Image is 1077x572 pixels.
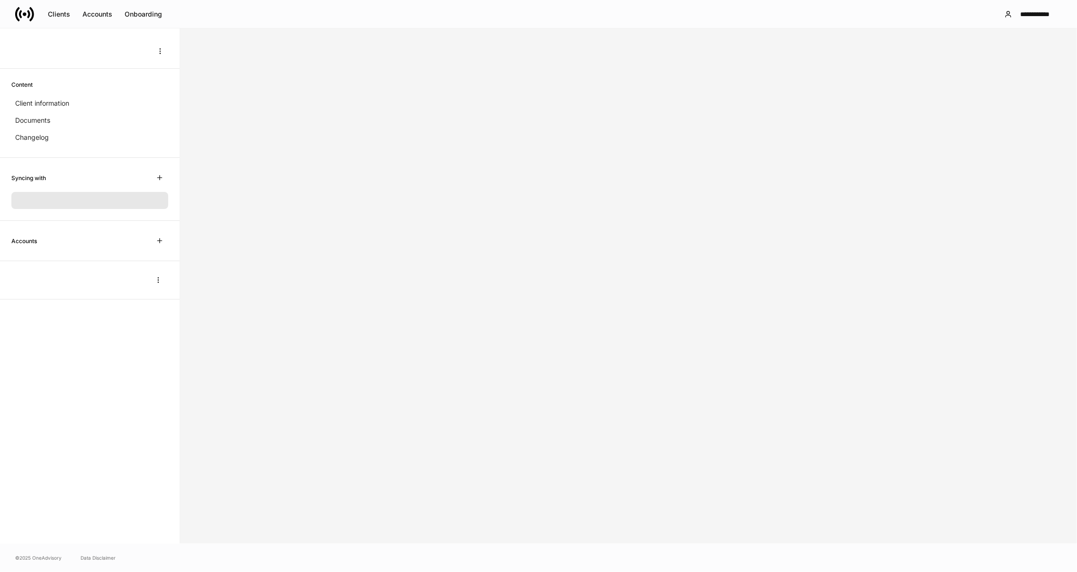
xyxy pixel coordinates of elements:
[42,7,76,22] button: Clients
[15,554,62,562] span: © 2025 OneAdvisory
[11,95,168,112] a: Client information
[11,112,168,129] a: Documents
[118,7,168,22] button: Onboarding
[15,133,49,142] p: Changelog
[15,99,69,108] p: Client information
[11,236,37,245] h6: Accounts
[82,11,112,18] div: Accounts
[76,7,118,22] button: Accounts
[11,80,33,89] h6: Content
[15,116,50,125] p: Documents
[11,173,46,182] h6: Syncing with
[48,11,70,18] div: Clients
[11,129,168,146] a: Changelog
[81,554,116,562] a: Data Disclaimer
[125,11,162,18] div: Onboarding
